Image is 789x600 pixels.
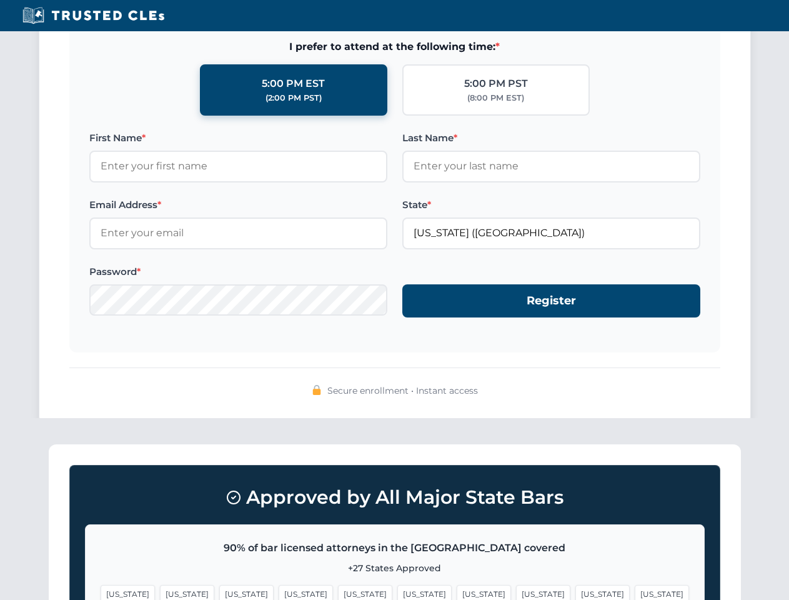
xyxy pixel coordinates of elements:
[312,385,322,395] img: 🔒
[85,481,705,514] h3: Approved by All Major State Bars
[101,561,689,575] p: +27 States Approved
[402,131,700,146] label: Last Name
[101,540,689,556] p: 90% of bar licensed attorneys in the [GEOGRAPHIC_DATA] covered
[89,264,387,279] label: Password
[327,384,478,397] span: Secure enrollment • Instant access
[89,151,387,182] input: Enter your first name
[402,151,700,182] input: Enter your last name
[89,197,387,212] label: Email Address
[89,39,700,55] span: I prefer to attend at the following time:
[467,92,524,104] div: (8:00 PM EST)
[265,92,322,104] div: (2:00 PM PST)
[89,131,387,146] label: First Name
[402,284,700,317] button: Register
[402,217,700,249] input: Florida (FL)
[19,6,168,25] img: Trusted CLEs
[464,76,528,92] div: 5:00 PM PST
[89,217,387,249] input: Enter your email
[262,76,325,92] div: 5:00 PM EST
[402,197,700,212] label: State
